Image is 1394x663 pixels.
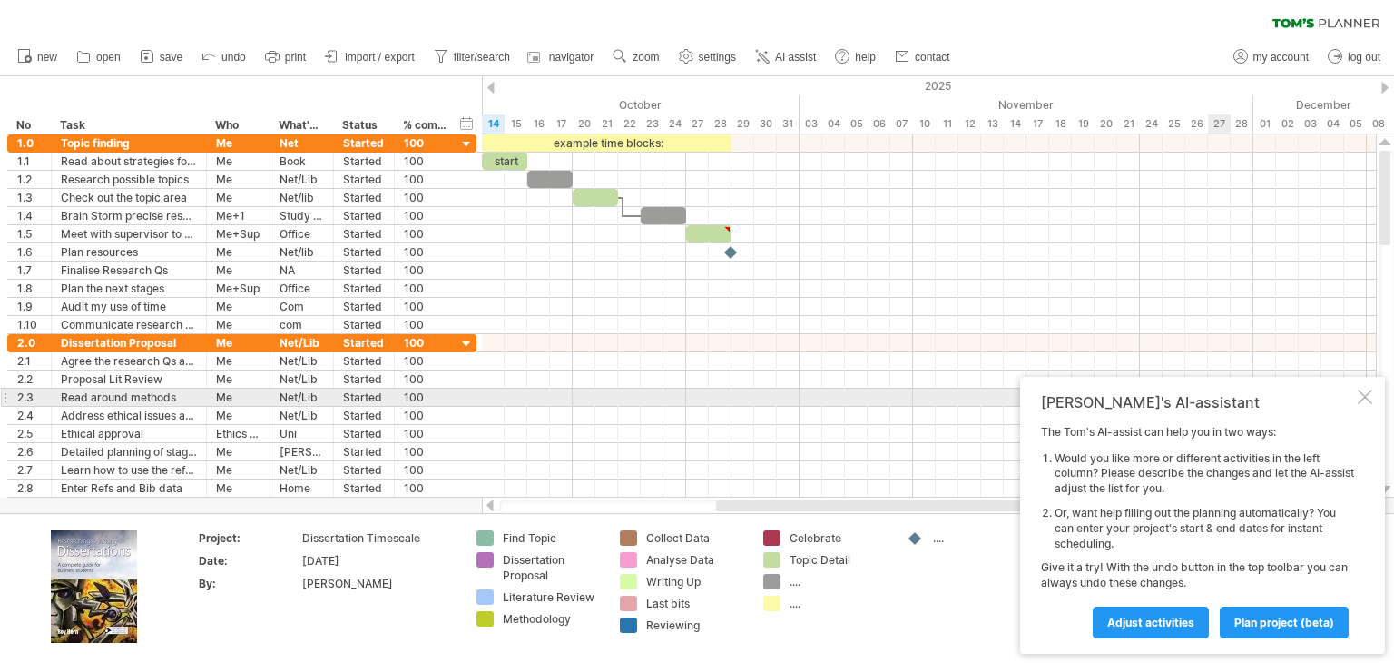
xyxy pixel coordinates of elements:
[404,316,447,333] div: 100
[646,530,745,546] div: Collect Data
[800,114,822,134] div: Monday, 3 November 2025
[96,51,121,64] span: open
[61,243,197,261] div: Plan resources
[343,298,385,315] div: Started
[1026,114,1049,134] div: Monday, 17 November 2025
[345,51,415,64] span: import / export
[790,574,888,589] div: ....
[343,316,385,333] div: Started
[17,334,42,351] div: 2.0
[17,225,42,242] div: 1.5
[280,461,324,479] div: Net/Lib
[1231,114,1253,134] div: Friday, 28 November 2025
[1093,607,1209,638] a: Adjust activities
[343,425,385,442] div: Started
[216,243,260,261] div: Me
[1348,51,1380,64] span: log out
[280,425,324,442] div: Uni
[221,51,246,64] span: undo
[777,114,800,134] div: Friday, 31 October 2025
[61,316,197,333] div: Communicate research Qs
[280,171,324,188] div: Net/Lib
[525,45,599,69] a: navigator
[503,530,602,546] div: Find Topic
[17,189,42,206] div: 1.3
[404,171,447,188] div: 100
[404,225,447,242] div: 100
[1095,114,1117,134] div: Thursday, 20 November 2025
[343,407,385,424] div: Started
[1208,114,1231,134] div: Thursday, 27 November 2025
[404,280,447,297] div: 100
[1253,114,1276,134] div: Monday, 1 December 2025
[16,116,41,134] div: No
[17,280,42,297] div: 1.8
[404,407,447,424] div: 100
[482,114,505,134] div: Tuesday, 14 October 2025
[1117,114,1140,134] div: Friday, 21 November 2025
[775,51,816,64] span: AI assist
[61,171,197,188] div: Research possible topics
[913,114,936,134] div: Monday, 10 November 2025
[280,298,324,315] div: Com
[527,114,550,134] div: Thursday, 16 October 2025
[280,480,324,497] div: Home
[646,618,745,633] div: Reviewing
[633,51,659,64] span: zoom
[320,45,420,69] a: import / export
[342,116,384,134] div: Status
[17,461,42,479] div: 2.7
[503,611,602,627] div: Methodology
[61,352,197,370] div: Agree the research Qs and scope
[280,134,324,152] div: Net
[830,45,881,69] a: help
[1323,45,1386,69] a: log out
[503,589,602,605] div: Literature Review
[731,114,754,134] div: Wednesday, 29 October 2025
[751,45,821,69] a: AI assist
[404,425,447,442] div: 100
[915,51,950,64] span: contact
[404,480,447,497] div: 100
[1004,114,1026,134] div: Friday, 14 November 2025
[280,207,324,224] div: Study Room
[754,114,777,134] div: Thursday, 30 October 2025
[790,552,888,568] div: Topic Detail
[216,134,260,152] div: Me
[216,443,260,460] div: Me
[343,225,385,242] div: Started
[404,243,447,261] div: 100
[505,114,527,134] div: Wednesday, 15 October 2025
[216,189,260,206] div: Me
[61,443,197,460] div: Detailed planning of stages
[343,480,385,497] div: Started
[404,389,447,406] div: 100
[1321,114,1344,134] div: Thursday, 4 December 2025
[72,45,126,69] a: open
[1276,114,1299,134] div: Tuesday, 2 December 2025
[280,225,324,242] div: Office
[216,153,260,170] div: Me
[1253,51,1309,64] span: my account
[1163,114,1185,134] div: Tuesday, 25 November 2025
[17,298,42,315] div: 1.9
[17,389,42,406] div: 2.3
[216,425,260,442] div: Ethics Comm
[595,114,618,134] div: Tuesday, 21 October 2025
[822,114,845,134] div: Tuesday, 4 November 2025
[404,207,447,224] div: 100
[936,114,958,134] div: Tuesday, 11 November 2025
[135,45,188,69] a: save
[280,389,324,406] div: Net/Lib
[663,114,686,134] div: Friday, 24 October 2025
[216,461,260,479] div: Me
[1072,114,1095,134] div: Wednesday, 19 November 2025
[280,443,324,460] div: [PERSON_NAME]'s Pl
[280,153,324,170] div: Book
[279,116,323,134] div: What's needed
[216,334,260,351] div: Me
[17,207,42,224] div: 1.4
[60,116,196,134] div: Task
[216,389,260,406] div: Me
[17,425,42,442] div: 2.5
